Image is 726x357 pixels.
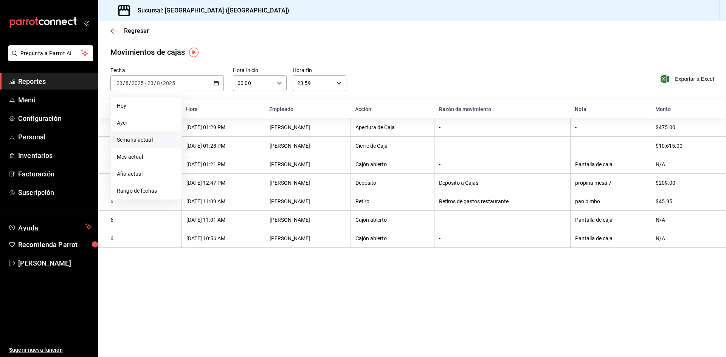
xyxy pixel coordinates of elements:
[5,55,93,63] a: Pregunta a Parrot AI
[355,161,430,167] div: Cajón abierto
[439,217,565,223] div: -
[20,49,81,57] span: Pregunta a Parrot AI
[110,46,185,58] div: Movimientos de cajas
[439,124,565,130] div: -
[265,100,351,118] th: Empleado
[110,198,177,204] div: 6
[181,100,265,118] th: Hora
[270,180,346,186] div: [PERSON_NAME]
[293,68,346,73] label: Hora fin
[117,153,175,161] span: Mes actual
[18,169,92,179] span: Facturación
[656,161,714,167] div: N/A
[575,198,646,204] div: pan bimbo
[18,222,82,231] span: Ayuda
[18,187,92,198] span: Suscripción
[656,143,714,149] div: $10,615.00
[117,119,175,127] span: Ayer
[575,143,646,149] div: -
[355,143,430,149] div: Cierre de Caja
[163,80,175,86] input: ----
[8,45,93,61] button: Pregunta a Parrot AI
[351,100,434,118] th: Acción
[18,76,92,87] span: Reportes
[18,95,92,105] span: Menú
[124,27,149,34] span: Regresar
[575,217,646,223] div: Pantalla de caja
[656,198,714,204] div: $45.95
[117,170,175,178] span: Año actual
[160,80,163,86] span: /
[18,258,92,268] span: [PERSON_NAME]
[439,180,565,186] div: Deposito a Cajas
[18,132,92,142] span: Personal
[575,161,646,167] div: Pantalla de caja
[186,217,260,223] div: [DATE] 11:01 AM
[439,143,565,149] div: -
[575,180,646,186] div: propina mesa 7
[656,124,714,130] div: $475.00
[125,80,129,86] input: --
[9,346,92,354] span: Sugerir nueva función
[132,6,289,15] h3: Sucursal: [GEOGRAPHIC_DATA] ([GEOGRAPHIC_DATA])
[98,100,181,118] th: Corte de caja
[270,198,346,204] div: [PERSON_NAME]
[186,161,260,167] div: [DATE] 01:21 PM
[186,180,260,186] div: [DATE] 12:47 PM
[129,80,131,86] span: /
[157,80,160,86] input: --
[116,80,123,86] input: --
[656,217,714,223] div: N/A
[355,235,430,241] div: Cajón abierto
[233,68,287,73] label: Hora inicio
[570,100,651,118] th: Nota
[18,150,92,161] span: Inventarios
[575,124,646,130] div: -
[123,80,125,86] span: /
[131,80,144,86] input: ----
[355,124,430,130] div: Apertura de Caja
[355,217,430,223] div: Cajón abierto
[439,235,565,241] div: -
[656,235,714,241] div: N/A
[18,113,92,124] span: Configuración
[270,124,346,130] div: [PERSON_NAME]
[18,240,92,250] span: Recomienda Parrot
[186,198,260,204] div: [DATE] 11:09 AM
[651,100,726,118] th: Monto
[147,80,154,86] input: --
[145,80,146,86] span: -
[439,161,565,167] div: -
[270,235,346,241] div: [PERSON_NAME]
[110,68,224,73] label: Fecha
[117,187,175,195] span: Rango de fechas
[110,27,149,34] button: Regresar
[434,100,570,118] th: Razón de movimiento
[270,161,346,167] div: [PERSON_NAME]
[110,235,177,241] div: 6
[117,102,175,110] span: Hoy
[270,143,346,149] div: [PERSON_NAME]
[355,198,430,204] div: Retiro
[110,217,177,223] div: 6
[270,217,346,223] div: [PERSON_NAME]
[186,235,260,241] div: [DATE] 10:56 AM
[439,198,565,204] div: Retiros de gastos restaurante
[656,180,714,186] div: $209.00
[117,136,175,144] span: Semana actual
[662,74,714,83] button: Exportar a Excel
[154,80,156,86] span: /
[355,180,430,186] div: Depósito
[575,235,646,241] div: Pantalla de caja
[186,124,260,130] div: [DATE] 01:29 PM
[189,48,199,57] img: Tooltip marker
[186,143,260,149] div: [DATE] 01:28 PM
[83,20,89,26] button: open_drawer_menu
